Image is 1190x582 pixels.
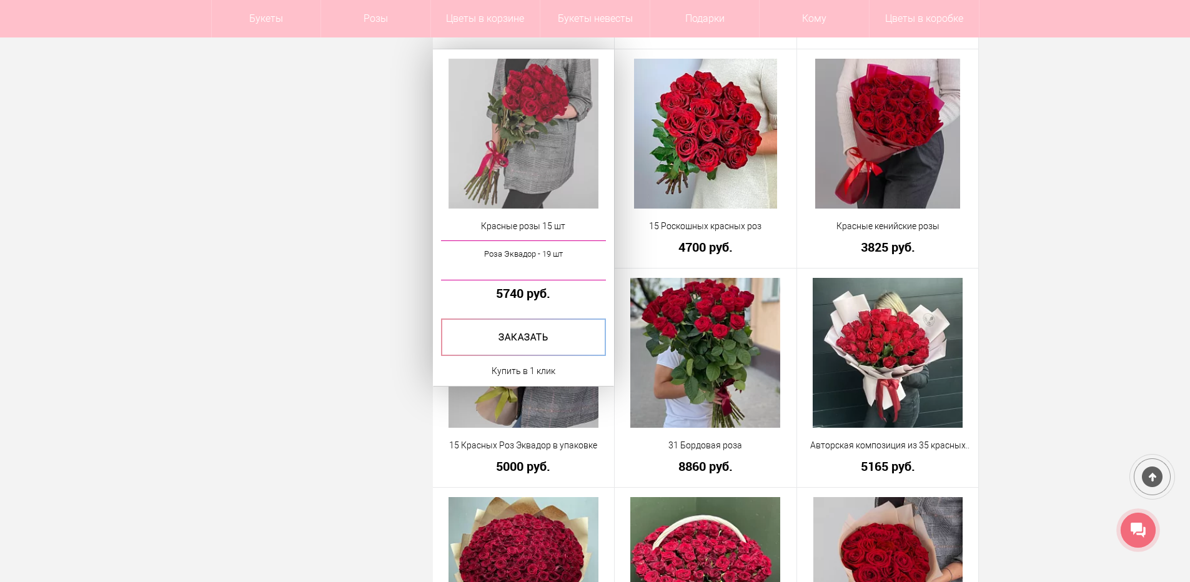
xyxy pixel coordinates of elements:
[813,278,963,428] img: Авторская композиция из 35 красных роз
[805,240,971,254] a: 3825 руб.
[630,278,780,428] img: 31 Бордовая роза
[441,439,607,452] a: 15 Красных Роз Эквадор в упаковке
[805,460,971,473] a: 5165 руб.
[623,220,788,233] a: 15 Роскошных красных роз
[815,59,960,209] img: Красные кенийские розы
[623,240,788,254] a: 4700 руб.
[441,240,607,280] a: Роза Эквадор - 19 шт
[492,363,555,378] a: Купить в 1 клик
[441,287,607,300] a: 5740 руб.
[441,460,607,473] a: 5000 руб.
[449,59,598,209] img: Красные розы 15 шт
[623,439,788,452] a: 31 Бордовая роза
[441,220,607,233] a: Красные розы 15 шт
[805,220,971,233] a: Красные кенийские розы
[634,59,777,209] img: 15 Роскошных красных роз
[623,460,788,473] a: 8860 руб.
[805,439,971,452] a: Авторская композиция из 35 красных роз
